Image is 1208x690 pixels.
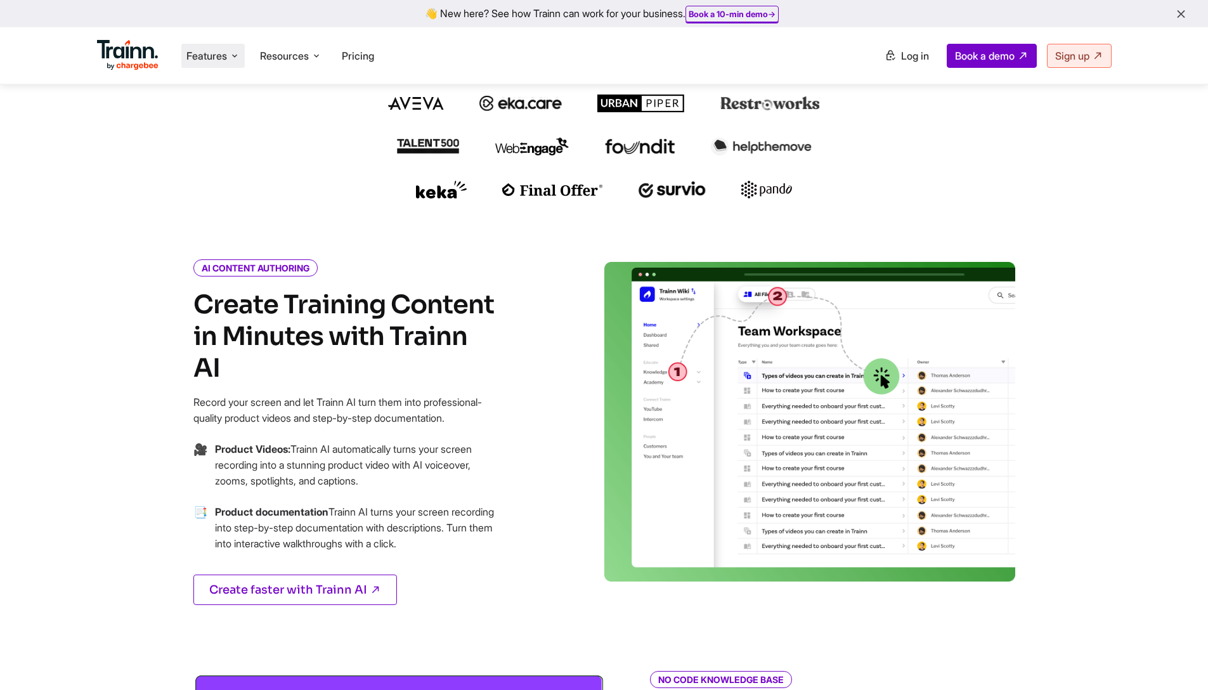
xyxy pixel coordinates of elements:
[1055,49,1089,62] span: Sign up
[495,138,569,155] img: webengage logo
[639,181,706,198] img: survio logo
[215,443,290,455] b: Product Videos:
[193,394,498,426] p: Record your screen and let Trainn AI turn them into professional-quality product videos and step-...
[193,259,318,277] i: AI CONTENT AUTHORING
[741,181,792,199] img: pando logo
[689,9,768,19] b: Book a 10-min demo
[215,505,328,518] b: Product documentation
[650,671,792,688] i: NO CODE KNOWLEDGE BASE
[342,49,374,62] a: Pricing
[901,49,929,62] span: Log in
[260,49,309,63] span: Resources
[215,504,498,552] p: Trainn AI turns your screen recording into step-by-step documentation with descriptions. Turn the...
[502,183,603,196] img: finaloffer logo
[97,40,159,70] img: Trainn Logo
[193,289,498,384] h4: Create Training Content in Minutes with Trainn AI
[193,575,397,605] a: Create faster with Trainn AI
[720,96,820,110] img: restroworks logo
[193,441,207,504] span: →
[479,96,562,111] img: ekacare logo
[604,139,675,154] img: foundit logo
[8,8,1200,20] div: 👋 New here? See how Trainn can work for your business.
[215,441,498,489] p: Trainn AI automatically turns your screen recording into a stunning product video with AI voiceov...
[1145,629,1208,690] iframe: Chat Widget
[597,94,685,112] img: urbanpiper logo
[877,44,937,67] a: Log in
[955,49,1015,62] span: Book a demo
[1047,44,1112,68] a: Sign up
[711,138,812,155] img: helpthemove logo
[689,9,776,19] a: Book a 10-min demo→
[388,97,444,110] img: aveva logo
[186,49,227,63] span: Features
[604,262,1015,582] img: video creation | saas learning management system
[416,181,467,199] img: keka logo
[947,44,1037,68] a: Book a demo
[193,504,207,567] span: →
[396,138,460,154] img: talent500 logo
